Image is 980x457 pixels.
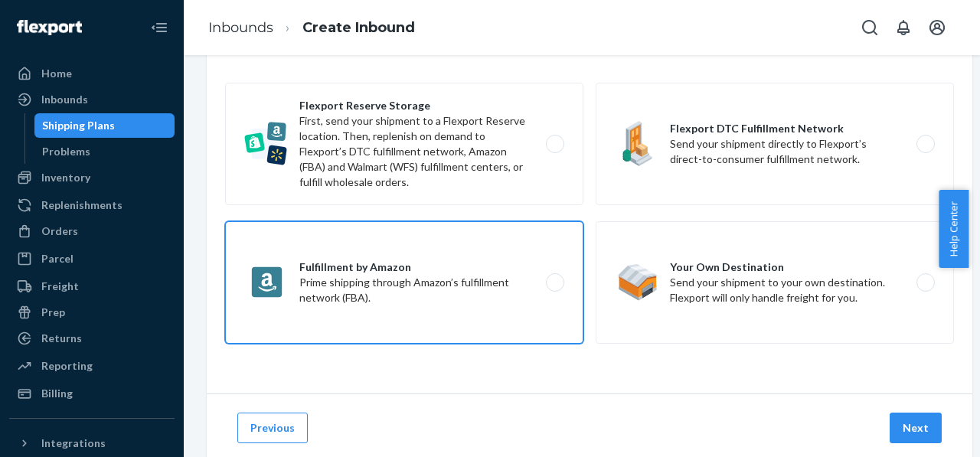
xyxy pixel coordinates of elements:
[34,139,175,164] a: Problems
[888,12,919,43] button: Open notifications
[9,219,175,243] a: Orders
[41,92,88,107] div: Inbounds
[196,5,427,51] ol: breadcrumbs
[9,165,175,190] a: Inventory
[42,144,90,159] div: Problems
[302,19,415,36] a: Create Inbound
[922,12,952,43] button: Open account menu
[41,224,78,239] div: Orders
[208,19,273,36] a: Inbounds
[9,326,175,351] a: Returns
[144,12,175,43] button: Close Navigation
[9,300,175,325] a: Prep
[9,354,175,378] a: Reporting
[41,170,90,185] div: Inventory
[41,436,106,451] div: Integrations
[17,20,82,35] img: Flexport logo
[41,251,73,266] div: Parcel
[9,381,175,406] a: Billing
[237,413,308,443] button: Previous
[41,386,73,401] div: Billing
[41,331,82,346] div: Returns
[9,274,175,299] a: Freight
[9,246,175,271] a: Parcel
[9,431,175,455] button: Integrations
[890,413,942,443] button: Next
[939,190,969,268] button: Help Center
[9,87,175,112] a: Inbounds
[41,66,72,81] div: Home
[854,12,885,43] button: Open Search Box
[42,118,115,133] div: Shipping Plans
[34,113,175,138] a: Shipping Plans
[9,61,175,86] a: Home
[41,279,79,294] div: Freight
[41,305,65,320] div: Prep
[41,197,122,213] div: Replenishments
[41,358,93,374] div: Reporting
[9,193,175,217] a: Replenishments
